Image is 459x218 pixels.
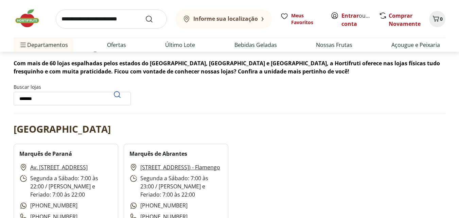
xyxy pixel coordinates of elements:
span: Meus Favoritos [291,12,322,26]
a: Açougue e Peixaria [391,41,440,49]
h2: Marquês de Abrantes [129,150,187,158]
span: Departamentos [19,37,68,53]
p: Com mais de 60 lojas espalhadas pelos estados do [GEOGRAPHIC_DATA], [GEOGRAPHIC_DATA] e [GEOGRAPH... [14,59,445,76]
a: Entrar [341,12,359,19]
a: Ofertas [107,41,126,49]
p: Segunda a Sábado: 7:00 às 22:00 / [PERSON_NAME] e Feriado: 7:00 às 22:00 [19,174,112,199]
p: Segunda a Sábado: 7:00 às 23:00 / [PERSON_NAME] e Feriado: 7:00 às 22:00 [129,174,223,199]
a: [STREET_ADDRESS]) - Flamengo [140,163,220,171]
span: ou [341,12,372,28]
button: Submit Search [145,15,161,23]
p: [PHONE_NUMBER] [129,201,188,210]
img: Hortifruti [14,8,48,29]
button: Carrinho [429,11,445,27]
a: Nossas Frutas [316,41,352,49]
input: Buscar lojasPesquisar [14,92,131,105]
input: search [56,10,167,29]
span: 0 [440,16,443,22]
label: Buscar lojas [14,84,131,105]
button: Pesquisar [109,86,125,103]
b: Informe sua localização [193,15,258,22]
a: Av. [STREET_ADDRESS] [30,163,88,171]
a: Criar conta [341,12,379,28]
p: [PHONE_NUMBER] [19,201,77,210]
button: Informe sua localização [175,10,272,29]
a: Comprar Novamente [389,12,421,28]
button: Menu [19,37,27,53]
a: Último Lote [165,41,195,49]
a: Bebidas Geladas [234,41,277,49]
h2: Marquês de Paraná [19,150,72,158]
a: Meus Favoritos [280,12,322,26]
h2: [GEOGRAPHIC_DATA] [14,122,111,136]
